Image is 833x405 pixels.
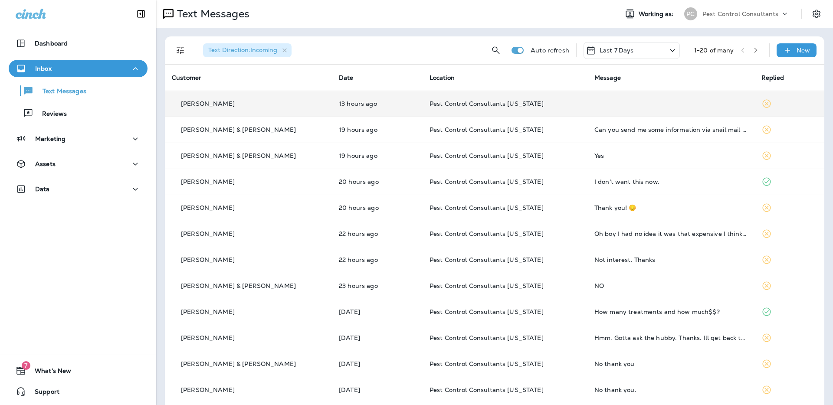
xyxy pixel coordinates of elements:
[594,386,748,393] div: No thank you.
[22,361,30,370] span: 7
[35,40,68,47] p: Dashboard
[809,6,824,22] button: Settings
[339,100,416,107] p: Aug 19, 2025 06:20 PM
[430,74,455,82] span: Location
[339,204,416,211] p: Aug 19, 2025 10:56 AM
[694,47,734,54] div: 1 - 20 of many
[339,126,416,133] p: Aug 19, 2025 12:50 PM
[172,74,201,82] span: Customer
[181,204,235,211] p: [PERSON_NAME]
[430,100,544,108] span: Pest Control Consultants [US_STATE]
[797,47,810,54] p: New
[594,360,748,367] div: No thank you
[181,334,235,341] p: [PERSON_NAME]
[9,362,148,379] button: 7What's New
[35,135,66,142] p: Marketing
[181,100,235,107] p: [PERSON_NAME]
[34,88,86,96] p: Text Messages
[430,126,544,134] span: Pest Control Consultants [US_STATE]
[339,178,416,185] p: Aug 19, 2025 11:02 AM
[684,7,697,20] div: PC
[9,180,148,198] button: Data
[594,282,748,289] div: NO
[430,308,544,316] span: Pest Control Consultants [US_STATE]
[430,204,544,212] span: Pest Control Consultants [US_STATE]
[430,178,544,186] span: Pest Control Consultants [US_STATE]
[172,42,189,59] button: Filters
[430,334,544,342] span: Pest Control Consultants [US_STATE]
[181,126,296,133] p: [PERSON_NAME] & [PERSON_NAME]
[430,282,544,290] span: Pest Control Consultants [US_STATE]
[181,386,235,393] p: [PERSON_NAME]
[339,334,416,341] p: Aug 18, 2025 07:14 PM
[339,308,416,315] p: Aug 18, 2025 08:52 PM
[600,47,634,54] p: Last 7 Days
[181,152,296,159] p: [PERSON_NAME] & [PERSON_NAME]
[9,82,148,100] button: Text Messages
[33,110,67,118] p: Reviews
[181,360,296,367] p: [PERSON_NAME] & [PERSON_NAME]
[594,256,748,263] div: Not interest. Thanks
[639,10,676,18] span: Working as:
[594,74,621,82] span: Message
[181,282,296,289] p: [PERSON_NAME] & [PERSON_NAME]
[430,230,544,238] span: Pest Control Consultants [US_STATE]
[594,152,748,159] div: Yes
[594,334,748,341] div: Hmm. Gotta ask the hubby. Thanks. Ill get back to ya
[430,256,544,264] span: Pest Control Consultants [US_STATE]
[174,7,249,20] p: Text Messages
[208,46,277,54] span: Text Direction : Incoming
[9,35,148,52] button: Dashboard
[9,60,148,77] button: Inbox
[339,74,354,82] span: Date
[339,386,416,393] p: Aug 18, 2025 06:49 PM
[339,256,416,263] p: Aug 19, 2025 09:01 AM
[339,282,416,289] p: Aug 19, 2025 08:34 AM
[26,388,59,398] span: Support
[181,256,235,263] p: [PERSON_NAME]
[339,230,416,237] p: Aug 19, 2025 09:14 AM
[594,230,748,237] div: Oh boy I had no idea it was that expensive I think I better skip the termite inspection I can't a...
[339,152,416,159] p: Aug 19, 2025 12:10 PM
[203,43,292,57] div: Text Direction:Incoming
[594,126,748,133] div: Can you send me some information via snail mail that I can read more about it?
[430,152,544,160] span: Pest Control Consultants [US_STATE]
[181,178,235,185] p: [PERSON_NAME]
[129,5,153,23] button: Collapse Sidebar
[594,178,748,185] div: I don't want this now.
[35,65,52,72] p: Inbox
[702,10,778,17] p: Pest Control Consultants
[761,74,784,82] span: Replied
[9,155,148,173] button: Assets
[487,42,505,59] button: Search Messages
[181,308,235,315] p: [PERSON_NAME]
[594,308,748,315] div: How many treatments and how much$$?
[531,47,569,54] p: Auto refresh
[35,160,56,167] p: Assets
[430,360,544,368] span: Pest Control Consultants [US_STATE]
[9,104,148,122] button: Reviews
[26,367,71,378] span: What's New
[9,130,148,147] button: Marketing
[430,386,544,394] span: Pest Control Consultants [US_STATE]
[339,360,416,367] p: Aug 18, 2025 06:58 PM
[181,230,235,237] p: [PERSON_NAME]
[9,383,148,400] button: Support
[594,204,748,211] div: Thank you! 😊
[35,186,50,193] p: Data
